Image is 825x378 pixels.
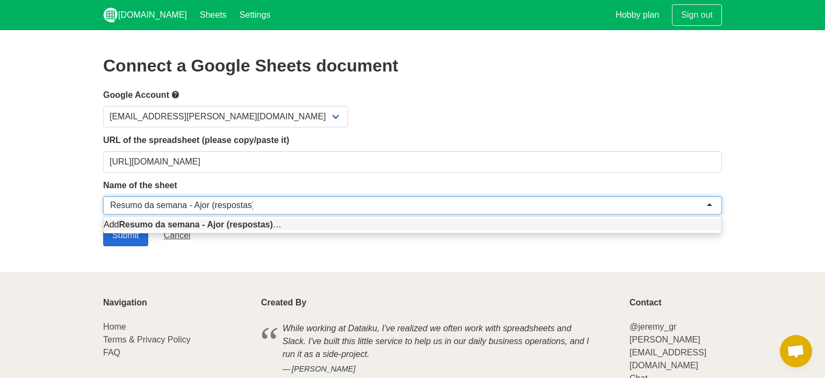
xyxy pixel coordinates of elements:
div: Add … [104,219,721,230]
a: Terms & Privacy Policy [103,335,191,344]
blockquote: While working at Dataiku, I've realized we often work with spreadsheets and Slack. I've built thi... [261,320,617,377]
p: Navigation [103,298,248,308]
div: Open chat [780,335,812,367]
label: Name of the sheet [103,179,722,192]
input: Should start with https://docs.google.com/spreadsheets/d/ [103,151,722,173]
a: @jeremy_gr [629,322,676,331]
a: Home [103,322,126,331]
p: Contact [629,298,722,308]
strong: Resumo da semana - Ajor (respostas) [119,220,273,229]
p: Created By [261,298,617,308]
a: Sign out [672,4,722,26]
cite: [PERSON_NAME] [283,363,595,375]
img: logo_v2_white.png [103,8,118,23]
a: Cancel [155,225,200,246]
h2: Connect a Google Sheets document [103,56,722,75]
a: [PERSON_NAME][EMAIL_ADDRESS][DOMAIN_NAME] [629,335,706,370]
input: Submit [103,225,148,246]
label: URL of the spreadsheet (please copy/paste it) [103,134,722,147]
a: FAQ [103,348,120,357]
label: Google Account [103,88,722,102]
